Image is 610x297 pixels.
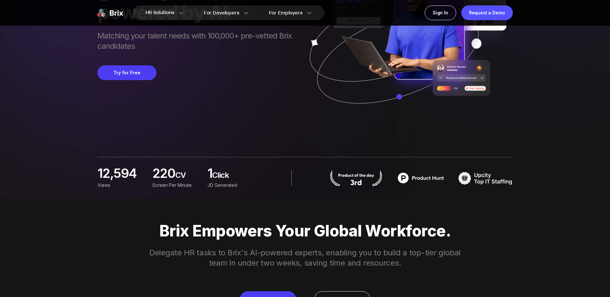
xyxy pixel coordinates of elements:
[212,170,255,183] span: Click
[175,170,199,183] span: CV
[269,10,303,16] span: For Employers
[394,170,448,186] img: product hunt badge
[141,248,469,268] p: Delegate HR tasks to Brix's AI-powered experts, enabling you to build a top-tier global team in u...
[146,8,174,18] span: HR Solutions
[97,65,156,80] button: Try for Free
[329,170,383,186] img: product hunt badge
[97,168,136,178] span: 12,594
[152,168,175,180] span: 220
[74,222,536,240] p: Brix Empowers Your Global Workforce.
[207,168,212,180] span: 1
[458,170,513,186] img: TOP IT STAFFING
[425,5,456,20] a: Sign In
[152,182,199,189] div: screen per minute
[207,182,254,189] div: JD Generated
[97,182,145,189] div: Views
[204,10,239,16] span: For Developers
[97,31,298,53] span: Matching your talent needs with 100,000+ pre-vetted Brix candidates
[461,5,513,20] a: Request a Demo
